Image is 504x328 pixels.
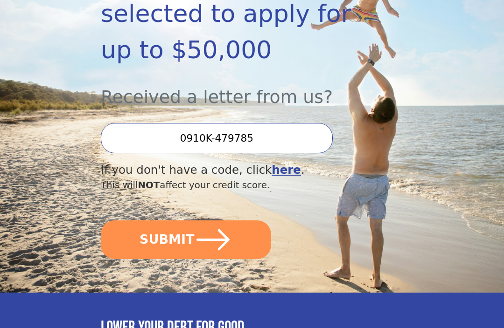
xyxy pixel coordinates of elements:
a: here [272,164,301,177]
span: NOT [138,180,160,191]
button: SUBMIT [101,221,271,260]
div: If you don't have a code, click . [101,162,358,179]
div: This will affect your credit score. [101,179,358,193]
div: Received a letter from us? [101,68,358,111]
input: Enter your Offer Code: [101,123,333,154]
